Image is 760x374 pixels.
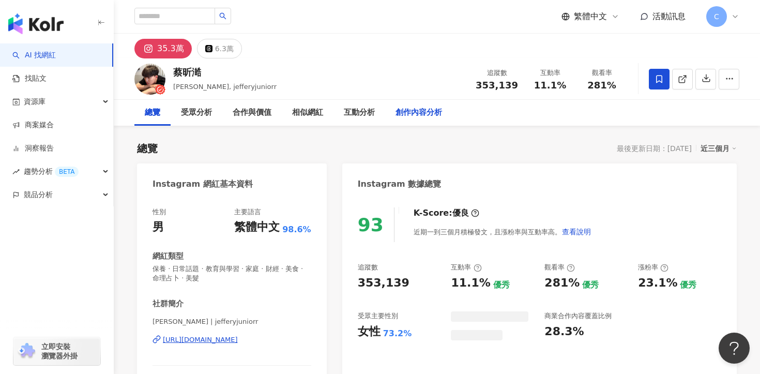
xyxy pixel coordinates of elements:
span: 查看說明 [562,228,591,236]
div: 觀看率 [544,263,575,272]
div: Instagram 數據總覽 [358,178,442,190]
div: 6.3萬 [215,41,234,56]
div: 73.2% [383,328,412,339]
div: 社群簡介 [153,298,184,309]
span: 立即安裝 瀏覽器外掛 [41,342,78,361]
div: 35.3萬 [157,41,184,56]
div: K-Score : [414,207,479,219]
span: 98.6% [282,224,311,235]
a: chrome extension立即安裝 瀏覽器外掛 [13,337,100,365]
span: 281% [587,80,616,91]
span: 353,139 [476,80,518,91]
img: logo [8,13,64,34]
a: 商案媒合 [12,120,54,130]
button: 查看說明 [561,221,591,242]
div: 追蹤數 [358,263,378,272]
div: 追蹤數 [476,68,518,78]
span: search [219,12,226,20]
div: 優秀 [582,279,599,291]
div: 觀看率 [582,68,621,78]
span: 競品分析 [24,183,53,206]
div: 優良 [452,207,469,219]
span: 保養 · 日常話題 · 教育與學習 · 家庭 · 財經 · 美食 · 命理占卜 · 美髮 [153,264,311,283]
div: 近期一到三個月積極發文，且漲粉率與互動率高。 [414,221,591,242]
a: [URL][DOMAIN_NAME] [153,335,311,345]
div: 蔡昕澔 [173,66,277,79]
a: 洞察報告 [12,143,54,154]
div: 受眾分析 [181,107,212,119]
div: 主要語言 [234,207,261,217]
div: 優秀 [493,279,510,291]
span: 資源庫 [24,90,45,113]
div: 最後更新日期：[DATE] [617,144,692,153]
div: 11.1% [451,275,490,291]
iframe: Help Scout Beacon - Open [719,333,750,364]
span: [PERSON_NAME] | jefferyjuniorr [153,317,311,326]
div: 優秀 [680,279,696,291]
a: searchAI 找網紅 [12,50,56,61]
button: 6.3萬 [197,39,242,58]
span: 繁體中文 [574,11,607,22]
div: 受眾主要性別 [358,311,398,321]
div: 281% [544,275,580,291]
div: 93 [358,214,384,235]
span: C [714,11,719,22]
div: 總覽 [145,107,160,119]
div: 互動率 [530,68,570,78]
div: 網紅類型 [153,251,184,262]
div: 互動率 [451,263,481,272]
img: chrome extension [17,343,37,360]
div: [URL][DOMAIN_NAME] [163,335,238,345]
div: BETA [55,167,79,177]
button: 35.3萬 [134,39,192,58]
span: 11.1% [534,80,566,91]
div: 商業合作內容覆蓋比例 [544,311,612,321]
a: 找貼文 [12,73,47,84]
img: KOL Avatar [134,64,165,95]
div: 相似網紅 [292,107,323,119]
div: 353,139 [358,275,409,291]
div: 合作與價值 [233,107,271,119]
div: 漲粉率 [638,263,668,272]
div: 性別 [153,207,166,217]
div: 近三個月 [701,142,737,155]
div: 28.3% [544,324,584,340]
span: 活動訊息 [652,11,686,21]
div: 23.1% [638,275,677,291]
div: 互動分析 [344,107,375,119]
span: [PERSON_NAME], jefferyjuniorr [173,83,277,91]
span: 趨勢分析 [24,160,79,183]
div: 繁體中文 [234,219,280,235]
div: 創作內容分析 [396,107,442,119]
div: 女性 [358,324,381,340]
span: rise [12,168,20,175]
div: 總覽 [137,141,158,156]
div: Instagram 網紅基本資料 [153,178,253,190]
div: 男 [153,219,164,235]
